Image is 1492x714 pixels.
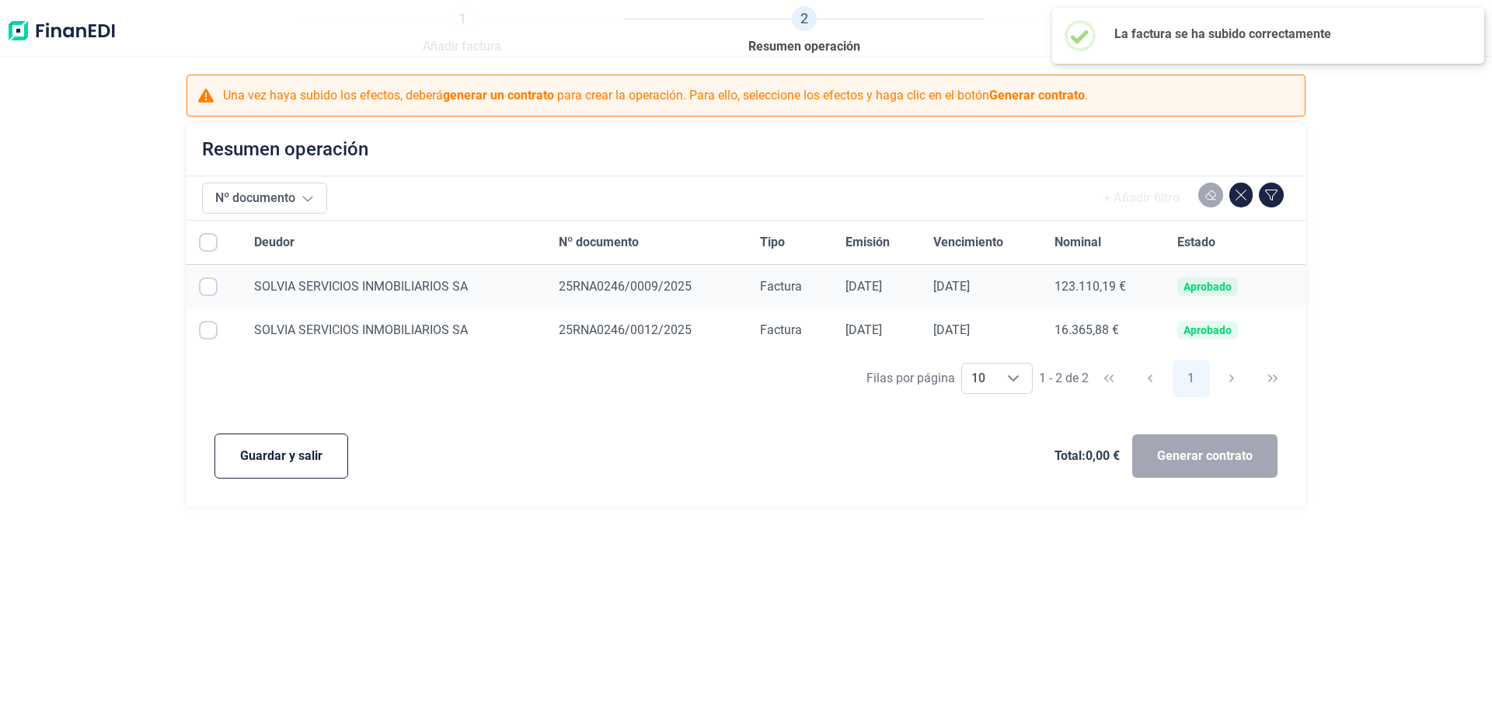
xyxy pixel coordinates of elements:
[199,277,218,296] div: Row Selected null
[1254,360,1292,397] button: Last Page
[845,322,909,338] div: [DATE]
[1183,280,1232,293] div: Aprobado
[559,233,639,252] span: Nº documento
[760,322,802,337] span: Factura
[845,233,890,252] span: Emisión
[989,88,1085,103] b: Generar contrato
[1177,233,1215,252] span: Estado
[1055,447,1120,465] span: Total: 0,00 €
[792,6,817,31] span: 2
[254,279,468,294] span: SOLVIA SERVICIOS INMOBILIARIOS SA
[1055,233,1101,252] span: Nominal
[223,86,1088,105] p: Una vez haya subido los efectos, deberá para crear la operación. Para ello, seleccione los efecto...
[845,279,909,294] div: [DATE]
[214,434,348,479] button: Guardar y salir
[1055,322,1152,338] div: 16.365,88 €
[1055,279,1152,294] div: 123.110,19 €
[202,183,327,214] button: Nº documento
[1114,26,1459,41] h2: La factura se ha subido correctamente
[199,233,218,252] div: All items unselected
[933,322,1030,338] div: [DATE]
[1131,360,1169,397] button: Previous Page
[866,369,955,388] div: Filas por página
[760,279,802,294] span: Factura
[199,321,218,340] div: Row Selected null
[995,364,1032,393] div: Choose
[962,364,995,393] span: 10
[254,322,468,337] span: SOLVIA SERVICIOS INMOBILIARIOS SA
[933,233,1003,252] span: Vencimiento
[1173,360,1210,397] button: Page 1
[748,6,860,56] a: 2Resumen operación
[1183,324,1232,336] div: Aprobado
[559,322,692,337] span: 25RNA0246/0012/2025
[202,138,368,160] h2: Resumen operación
[748,37,860,56] span: Resumen operación
[1090,360,1128,397] button: First Page
[6,6,117,56] img: Logo de aplicación
[254,233,295,252] span: Deudor
[1039,372,1089,385] span: 1 - 2 de 2
[443,88,554,103] b: generar un contrato
[240,447,322,465] span: Guardar y salir
[559,279,692,294] span: 25RNA0246/0009/2025
[1213,360,1250,397] button: Next Page
[760,233,785,252] span: Tipo
[933,279,1030,294] div: [DATE]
